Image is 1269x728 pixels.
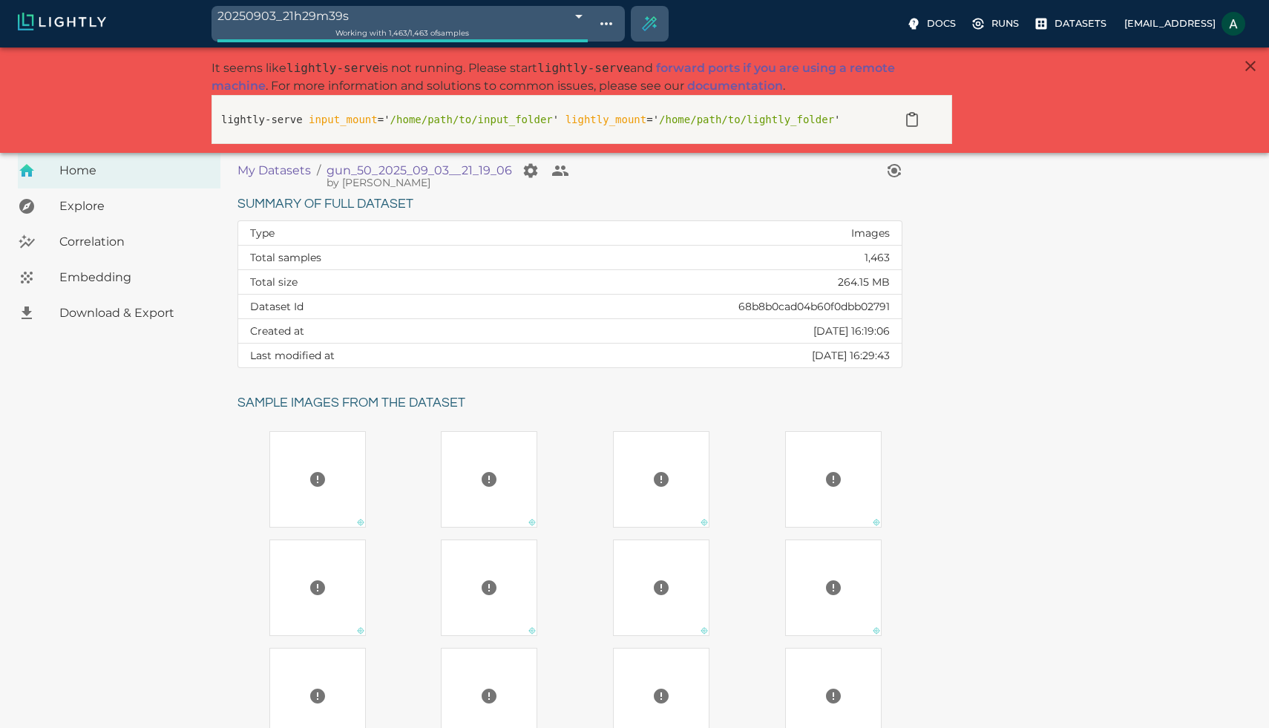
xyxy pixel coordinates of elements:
a: Correlation [18,224,220,260]
a: Preview cannot be loaded. Please ensure the datasource is configured correctly and that the refer... [237,431,398,528]
a: Preview cannot be loaded. Please ensure the datasource is configured correctly and that the refer... [581,540,741,636]
p: Runs [991,16,1019,30]
img: Aryan Behmardi [1222,12,1245,36]
p: Datasets [1055,16,1106,30]
td: [DATE] 16:19:06 [492,319,902,344]
div: 20250903_21h29m39s [217,6,588,26]
div: Create selection [632,6,667,42]
button: Manage your dataset [516,156,545,186]
th: Dataset Id [238,295,492,319]
span: Embedding [59,269,209,286]
label: Datasets [1031,12,1112,36]
button: Collaborate on your dataset [545,156,575,186]
th: Total samples [238,246,492,270]
td: Images [492,221,902,246]
button: Preview cannot be loaded. Please ensure the datasource is configured correctly and that the refer... [819,573,848,603]
button: Preview cannot be loaded. Please ensure the datasource is configured correctly and that the refer... [646,573,676,603]
a: Home [18,153,220,188]
button: Show tag tree [594,11,619,36]
p: It seems like is not running. Please start and . For more information and solutions to common iss... [211,59,952,95]
a: documentation [687,79,783,93]
button: Preview cannot be loaded. Please ensure the datasource is configured correctly and that the refer... [819,681,848,711]
p: Docs [927,16,956,30]
label: [EMAIL_ADDRESS]Aryan Behmardi [1118,7,1251,40]
a: Preview cannot be loaded. Please ensure the datasource is configured correctly and that the refer... [753,540,914,636]
button: Preview cannot be loaded. Please ensure the datasource is configured correctly and that the refer... [474,465,504,494]
th: Last modified at [238,344,492,368]
span: lightly-serve [537,61,630,75]
p: [EMAIL_ADDRESS] [1124,16,1216,30]
a: Preview cannot be loaded. Please ensure the datasource is configured correctly and that the refer... [410,431,570,528]
button: Preview cannot be loaded. Please ensure the datasource is configured correctly and that the refer... [303,681,332,711]
a: Preview cannot be loaded. Please ensure the datasource is configured correctly and that the refer... [753,431,914,528]
button: Preview cannot be loaded. Please ensure the datasource is configured correctly and that the refer... [646,465,676,494]
li: / [317,162,321,180]
td: 264.15 MB [492,270,902,295]
span: lightly_mount [565,114,647,125]
span: /home/path/to/input_folder [390,114,553,125]
h6: Sample images from the dataset [237,392,914,415]
td: 68b8b0cad04b60f0dbb02791 [492,295,902,319]
p: lightly-serve =' ' =' ' [221,112,882,128]
td: 1,463 [492,246,902,270]
th: Type [238,221,492,246]
span: Chip Ray (Teknoir) [327,175,430,190]
span: Download & Export [59,304,209,322]
button: Preview cannot be loaded. Please ensure the datasource is configured correctly and that the refer... [819,465,848,494]
a: Preview cannot be loaded. Please ensure the datasource is configured correctly and that the refer... [237,540,398,636]
a: Download & Export [18,295,220,331]
table: dataset summary [238,221,902,367]
h6: Summary of full dataset [237,193,902,216]
span: /home/path/to/lightly_folder [659,114,834,125]
span: Explore [59,197,209,215]
a: Explore [18,188,220,224]
img: Lightly [18,13,106,30]
label: Runs [968,12,1025,36]
button: Preview cannot be loaded. Please ensure the datasource is configured correctly and that the refer... [474,573,504,603]
th: Created at [238,319,492,344]
td: [DATE] 16:29:43 [492,344,902,368]
span: lightly-serve [286,61,379,75]
button: Copy to clipboard [897,105,927,134]
span: Correlation [59,233,209,251]
button: View worker run detail [879,156,909,186]
a: Embedding [18,260,220,295]
button: Preview cannot be loaded. Please ensure the datasource is configured correctly and that the refer... [303,465,332,494]
nav: explore, analyze, sample, metadata, embedding, correlations label, download your dataset [18,153,220,331]
button: Preview cannot be loaded. Please ensure the datasource is configured correctly and that the refer... [646,681,676,711]
nav: breadcrumb [237,156,879,186]
span: Working with 1,463 / 1,463 of samples [335,28,469,38]
th: Total size [238,270,492,295]
a: Preview cannot be loaded. Please ensure the datasource is configured correctly and that the refer... [410,540,570,636]
a: Preview cannot be loaded. Please ensure the datasource is configured correctly and that the refer... [581,431,741,528]
label: Docs [903,12,962,36]
span: Home [59,162,209,180]
button: Preview cannot be loaded. Please ensure the datasource is configured correctly and that the refer... [303,573,332,603]
button: Preview cannot be loaded. Please ensure the datasource is configured correctly and that the refer... [474,681,504,711]
a: gun_50_2025_09_03__21_19_06 [327,162,512,180]
span: input_mount [309,114,378,125]
a: My Datasets [237,162,311,180]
